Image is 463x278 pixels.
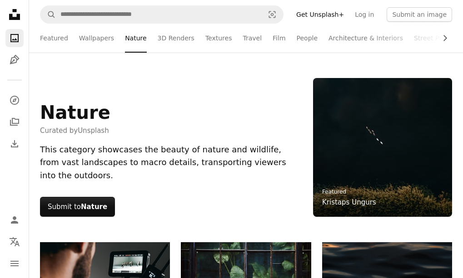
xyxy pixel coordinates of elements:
[261,6,283,23] button: Visual search
[5,211,24,229] a: Log in / Sign up
[40,5,284,24] form: Find visuals sitewide
[243,24,262,53] a: Travel
[78,127,109,135] a: Unsplash
[5,233,24,251] button: Language
[40,197,115,217] button: Submit toNature
[5,91,24,109] a: Explore
[5,135,24,153] a: Download History
[158,24,194,53] a: 3D Renders
[437,29,452,47] button: scroll list to the right
[40,125,110,136] span: Curated by
[40,143,302,182] div: This category showcases the beauty of nature and wildlife, from vast landscapes to macro details,...
[40,24,68,53] a: Featured
[349,7,379,22] a: Log in
[273,24,285,53] a: Film
[5,51,24,69] a: Illustrations
[79,24,114,53] a: Wallpapers
[81,203,107,211] strong: Nature
[322,189,346,195] a: Featured
[297,24,318,53] a: People
[205,24,232,53] a: Textures
[387,7,452,22] button: Submit an image
[40,102,110,123] h1: Nature
[322,197,376,208] a: Kristaps Ungurs
[5,254,24,273] button: Menu
[5,29,24,47] a: Photos
[329,24,403,53] a: Architecture & Interiors
[5,113,24,131] a: Collections
[291,7,349,22] a: Get Unsplash+
[40,6,56,23] button: Search Unsplash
